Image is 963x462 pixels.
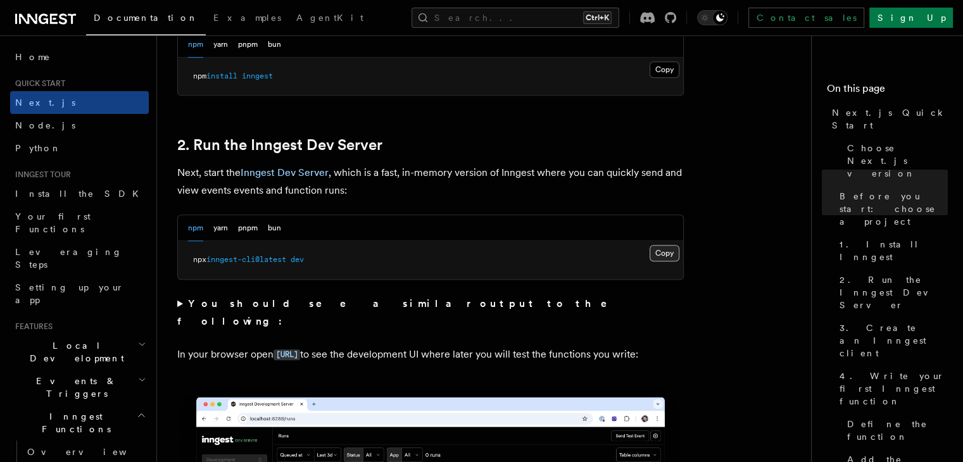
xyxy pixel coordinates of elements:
span: Install the SDK [15,189,146,199]
span: Overview [27,447,158,457]
a: AgentKit [289,4,371,34]
span: Python [15,143,61,153]
span: npm [193,72,206,80]
button: bun [268,215,281,241]
a: Examples [206,4,289,34]
a: Choose Next.js version [842,137,948,185]
span: Documentation [94,13,198,23]
span: Features [10,322,53,332]
span: Inngest Functions [10,410,137,435]
a: Inngest Dev Server [241,166,329,178]
strong: You should see a similar output to the following: [177,297,625,327]
button: Search...Ctrl+K [412,8,619,28]
a: Documentation [86,4,206,35]
span: Events & Triggers [10,375,138,400]
span: Examples [213,13,281,23]
a: 4. Write your first Inngest function [834,365,948,413]
span: npx [193,255,206,264]
code: [URL] [274,349,300,360]
button: Events & Triggers [10,370,149,405]
span: 4. Write your first Inngest function [840,370,948,408]
span: Next.js [15,97,75,108]
span: inngest-cli@latest [206,255,286,264]
a: 2. Run the Inngest Dev Server [834,268,948,316]
span: install [206,72,237,80]
a: Python [10,137,149,159]
a: Your first Functions [10,205,149,240]
button: yarn [213,32,228,58]
a: Node.js [10,114,149,137]
a: Next.js [10,91,149,114]
button: pnpm [238,32,258,58]
span: 1. Install Inngest [840,238,948,263]
button: yarn [213,215,228,241]
button: Copy [650,245,679,261]
span: Node.js [15,120,75,130]
span: Define the function [847,418,948,443]
span: Next.js Quick Start [832,106,948,132]
button: bun [268,32,281,58]
button: npm [188,32,203,58]
a: Contact sales [748,8,864,28]
button: npm [188,215,203,241]
span: Choose Next.js version [847,142,948,180]
p: Next, start the , which is a fast, in-memory version of Inngest where you can quickly send and vi... [177,164,684,199]
a: 3. Create an Inngest client [834,316,948,365]
span: 2. Run the Inngest Dev Server [840,273,948,311]
button: pnpm [238,215,258,241]
span: inngest [242,72,273,80]
a: 2. Run the Inngest Dev Server [177,136,382,154]
summary: You should see a similar output to the following: [177,295,684,330]
button: Local Development [10,334,149,370]
span: Your first Functions [15,211,91,234]
a: Sign Up [869,8,953,28]
span: Inngest tour [10,170,71,180]
a: Define the function [842,413,948,448]
span: Quick start [10,78,65,89]
a: Setting up your app [10,276,149,311]
span: Leveraging Steps [15,247,122,270]
button: Copy [650,61,679,78]
a: 1. Install Inngest [834,233,948,268]
span: Home [15,51,51,63]
button: Inngest Functions [10,405,149,440]
a: Install the SDK [10,182,149,205]
a: Home [10,46,149,68]
span: AgentKit [296,13,363,23]
button: Toggle dark mode [697,10,727,25]
a: Leveraging Steps [10,240,149,276]
p: In your browser open to see the development UI where later you will test the functions you write: [177,346,684,364]
kbd: Ctrl+K [583,11,612,24]
a: [URL] [274,348,300,360]
span: Local Development [10,339,138,365]
span: Before you start: choose a project [840,190,948,228]
a: Next.js Quick Start [827,101,948,137]
span: dev [291,255,304,264]
span: Setting up your app [15,282,124,305]
a: Before you start: choose a project [834,185,948,233]
h4: On this page [827,81,948,101]
span: 3. Create an Inngest client [840,322,948,359]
